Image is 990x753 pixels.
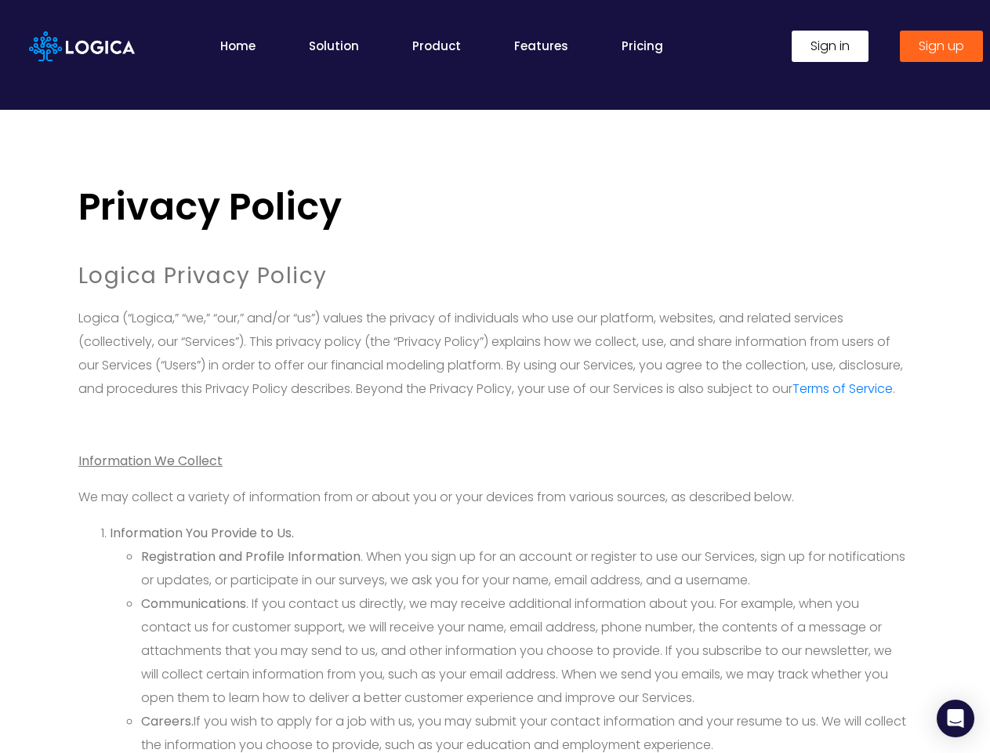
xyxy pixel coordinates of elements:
a: Sign in [792,31,869,62]
a: Home [220,37,256,55]
strong: Information You Provide to Us. [110,524,294,542]
span: Sign up [919,40,964,53]
strong: Careers. [141,712,194,730]
div: Open Intercom Messenger [937,700,974,737]
a: Pricing [622,37,663,55]
a: Logica [29,36,135,54]
img: Logica [29,31,135,61]
a: Solution [309,37,359,55]
li: . If you contact us directly, we may receive additional information about you. For example, when ... [141,592,912,710]
p: We may collect a variety of information from or about you or your devices from various sources, a... [78,486,912,509]
a: Product [412,37,461,55]
a: Features [514,37,568,55]
h6: Logica Privacy Policy [78,265,912,287]
li: . When you sign up for an account or register to use our Services, sign up for notifications or u... [141,545,912,592]
span: Sign in [810,40,850,53]
p: Logica (“Logica,” “we,” “our,” and/or “us”) values the privacy of individuals who use our platfor... [78,307,912,401]
u: Information We Collect [78,452,223,470]
a: Terms of Service [792,380,893,398]
strong: Communications [141,595,246,613]
a: Sign up [900,31,983,62]
strong: Registration and Profile Information [141,547,361,566]
h2: Privacy Policy [78,188,912,226]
